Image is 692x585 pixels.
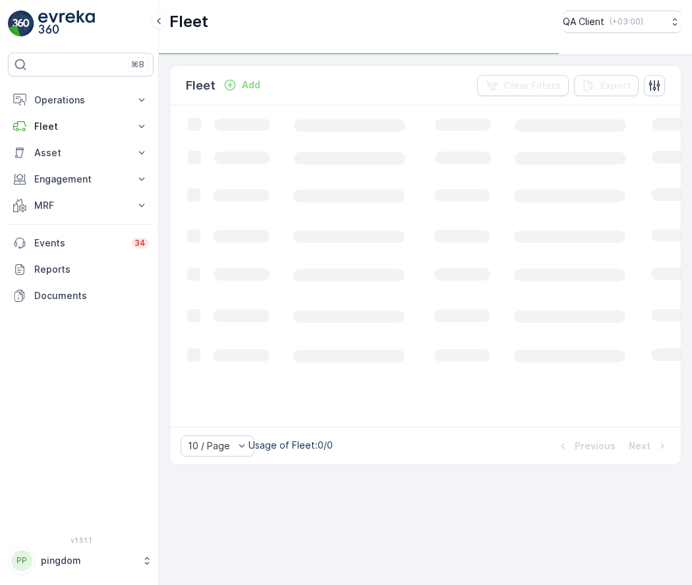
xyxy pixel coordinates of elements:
[34,94,127,107] p: Operations
[242,78,260,92] p: Add
[34,289,148,302] p: Documents
[610,16,643,27] p: ( +03:00 )
[131,59,144,70] p: ⌘B
[34,173,127,186] p: Engagement
[8,87,154,113] button: Operations
[11,550,32,571] div: PP
[563,11,681,33] button: QA Client(+03:00)
[169,11,208,32] p: Fleet
[218,77,266,93] button: Add
[563,15,604,28] p: QA Client
[34,237,124,250] p: Events
[600,79,631,92] p: Export
[8,166,154,192] button: Engagement
[41,554,135,567] p: pingdom
[8,192,154,219] button: MRF
[477,75,569,96] button: Clear Filters
[8,536,154,544] span: v 1.51.1
[8,256,154,283] a: Reports
[134,238,146,248] p: 34
[8,113,154,140] button: Fleet
[574,75,639,96] button: Export
[248,439,333,452] p: Usage of Fleet : 0/0
[8,11,34,37] img: logo
[186,76,216,95] p: Fleet
[8,547,154,574] button: PPpingdom
[8,283,154,309] a: Documents
[575,439,616,453] p: Previous
[34,199,127,212] p: MRF
[8,230,154,256] a: Events34
[34,146,127,159] p: Asset
[555,438,617,454] button: Previous
[629,439,650,453] p: Next
[34,120,127,133] p: Fleet
[627,438,670,454] button: Next
[34,263,148,276] p: Reports
[38,11,95,37] img: logo_light-DOdMpM7g.png
[8,140,154,166] button: Asset
[504,79,561,92] p: Clear Filters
